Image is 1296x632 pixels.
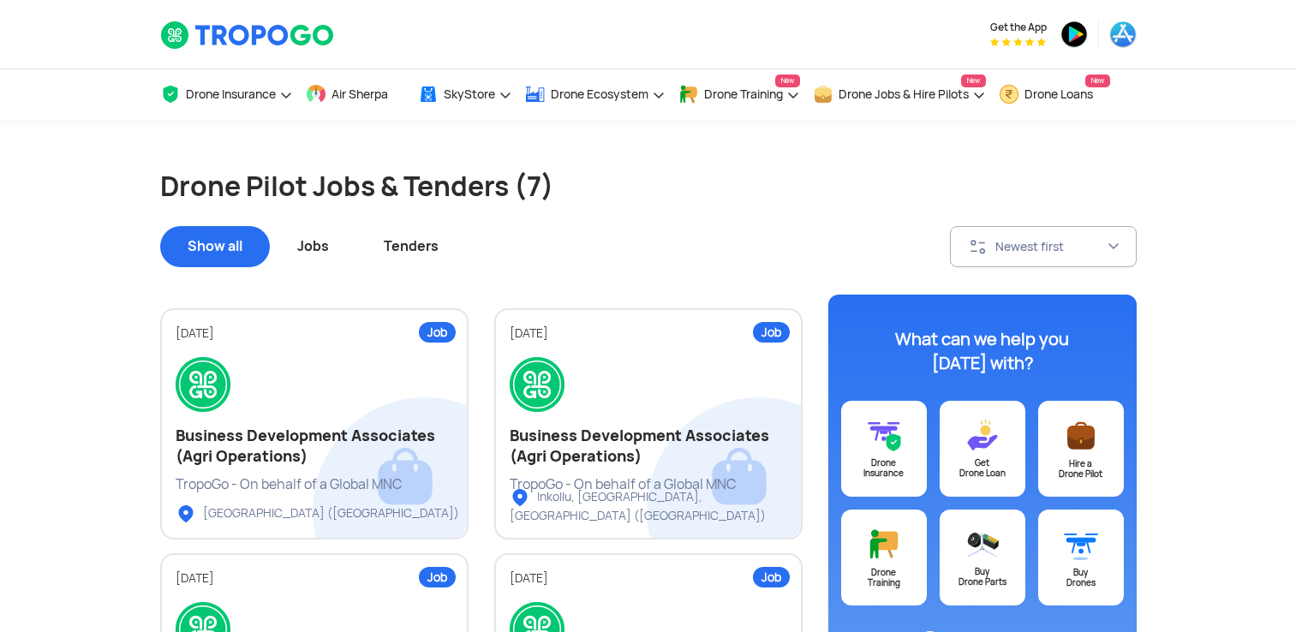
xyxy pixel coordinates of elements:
span: Drone Loans [1024,87,1093,101]
a: Hire aDrone Pilot [1038,401,1124,497]
button: Newest first [950,226,1137,267]
img: ic_locationlist.svg [510,487,530,508]
img: App Raking [990,38,1046,46]
a: GetDrone Loan [940,401,1025,497]
a: Drone TrainingNew [678,69,800,120]
div: Job [419,567,456,587]
span: Drone Training [704,87,783,101]
a: BuyDrone Parts [940,510,1025,605]
a: DroneInsurance [841,401,927,497]
a: Drone Insurance [160,69,293,120]
span: Get the App [990,21,1047,34]
h2: Business Development Associates (Agri Operations) [176,426,453,467]
div: [DATE] [176,325,453,342]
div: Hire a Drone Pilot [1038,459,1124,480]
a: SkyStore [418,69,512,120]
img: ic_playstore.png [1060,21,1088,48]
img: ic_locationlist.svg [176,504,196,524]
a: Job[DATE]Business Development Associates (Agri Operations)TropoGo - On behalf of a Global MNC[GEO... [160,308,469,540]
span: New [1085,75,1110,87]
img: ic_loans@3x.svg [965,418,1000,452]
div: TropoGo - On behalf of a Global MNC [176,475,453,494]
div: Jobs [270,226,356,267]
img: logo.png [510,357,564,412]
span: Drone Insurance [186,87,276,101]
div: [DATE] [176,570,453,587]
a: Drone Ecosystem [525,69,666,120]
span: Drone Jobs & Hire Pilots [839,87,969,101]
a: Air Sherpa [306,69,405,120]
span: Drone Ecosystem [551,87,648,101]
div: Job [753,322,790,343]
span: New [775,75,800,87]
div: [DATE] [510,570,787,587]
div: TropoGo - On behalf of a Global MNC [510,475,787,494]
span: SkyStore [444,87,495,101]
span: Air Sherpa [331,87,388,101]
div: Drone Insurance [841,458,927,479]
img: TropoGo Logo [160,21,336,50]
span: New [961,75,986,87]
div: Show all [160,226,270,267]
div: Job [753,567,790,587]
div: Buy Drone Parts [940,567,1025,587]
img: ic_postajob@3x.svg [1064,418,1098,453]
div: What can we help you [DATE] with? [875,327,1090,375]
div: Drone Training [841,568,927,588]
div: Tenders [356,226,466,267]
a: DroneTraining [841,510,927,605]
a: BuyDrones [1038,510,1124,605]
div: Buy Drones [1038,568,1124,588]
img: ic_appstore.png [1109,21,1137,48]
div: Newest first [995,239,1107,254]
div: Inkollu, [GEOGRAPHIC_DATA], [GEOGRAPHIC_DATA] ([GEOGRAPHIC_DATA]) [510,487,815,524]
img: ic_training@3x.svg [867,527,901,562]
div: Job [419,322,456,343]
h1: Drone Pilot Jobs & Tenders (7) [160,168,1137,206]
div: [GEOGRAPHIC_DATA] ([GEOGRAPHIC_DATA]) [176,504,459,524]
a: Drone Jobs & Hire PilotsNew [813,69,986,120]
div: Get Drone Loan [940,458,1025,479]
a: Drone LoansNew [999,69,1110,120]
h2: Business Development Associates (Agri Operations) [510,426,787,467]
img: ic_droneparts@3x.svg [965,527,1000,561]
img: ic_buydrone@3x.svg [1064,527,1098,562]
img: logo.png [176,357,230,412]
a: Job[DATE]Business Development Associates (Agri Operations)TropoGo - On behalf of a Global MNCInko... [494,308,803,540]
div: [DATE] [510,325,787,342]
img: ic_drone_insurance@3x.svg [867,418,901,452]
